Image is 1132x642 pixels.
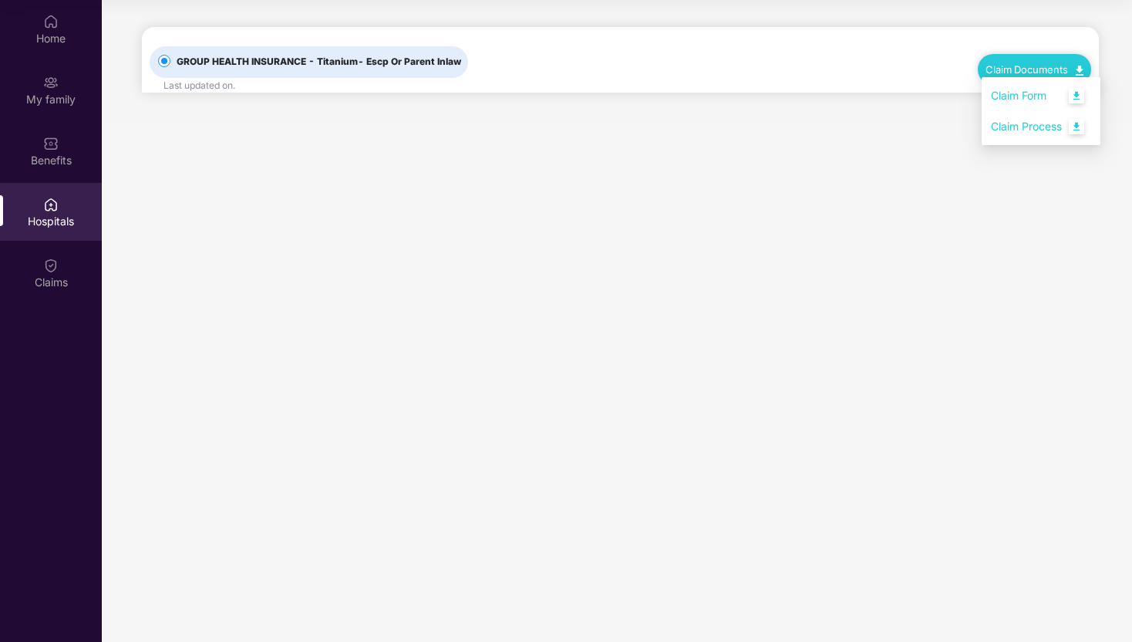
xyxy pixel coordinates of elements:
a: Claim Documents [985,63,1083,76]
span: - Escp Or Parent Inlaw [358,56,461,67]
div: Last updated on . [163,78,235,93]
img: svg+xml;base64,PHN2ZyB3aWR0aD0iMjAiIGhlaWdodD0iMjAiIHZpZXdCb3g9IjAgMCAyMCAyMCIgZmlsbD0ibm9uZSIgeG... [43,75,59,90]
span: GROUP HEALTH INSURANCE - Titanium [170,55,467,69]
img: svg+xml;base64,PHN2ZyBpZD0iQ2xhaW0iIHhtbG5zPSJodHRwOi8vd3d3LnczLm9yZy8yMDAwL3N2ZyIgd2lkdGg9IjIwIi... [43,258,59,273]
img: svg+xml;base64,PHN2ZyBpZD0iSG9tZSIgeG1sbnM9Imh0dHA6Ly93d3cudzMub3JnLzIwMDAvc3ZnIiB3aWR0aD0iMjAiIG... [43,14,59,29]
img: svg+xml;base64,PHN2ZyB4bWxucz0iaHR0cDovL3d3dy53My5vcmcvMjAwMC9zdmciIHdpZHRoPSIxMC40IiBoZWlnaHQ9Ij... [1076,66,1083,76]
a: Claim Process [991,110,1091,144]
img: svg+xml;base64,PHN2ZyBpZD0iSG9zcGl0YWxzIiB4bWxucz0iaHR0cDovL3d3dy53My5vcmcvMjAwMC9zdmciIHdpZHRoPS... [43,197,59,212]
a: Claim Form [991,79,1091,113]
img: svg+xml;base64,PHN2ZyBpZD0iQmVuZWZpdHMiIHhtbG5zPSJodHRwOi8vd3d3LnczLm9yZy8yMDAwL3N2ZyIgd2lkdGg9Ij... [43,136,59,151]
